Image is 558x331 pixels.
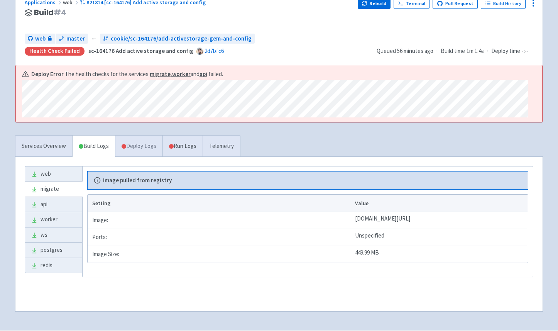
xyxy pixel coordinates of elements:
span: -:-- [522,47,529,56]
a: migrate [150,70,171,78]
a: ws [25,227,82,243]
td: Ports: [88,229,353,246]
a: Telemetry [203,136,240,157]
div: · · [377,47,533,56]
td: 449.99 MB [353,246,528,263]
td: Unspecified [353,229,528,246]
a: cookie/sc-164176/add-activestorage-gem-and-config [100,34,255,44]
span: # 4 [54,7,66,18]
td: [DOMAIN_NAME][URL] [353,212,528,229]
td: Image: [88,212,353,229]
a: api [200,70,207,78]
b: Deploy Error [31,70,64,79]
th: Value [353,195,528,212]
a: worker [172,70,191,78]
a: migrate [25,182,82,197]
a: worker [25,212,82,227]
a: web [25,166,82,182]
th: Setting [88,195,353,212]
span: Deploy time [491,47,520,56]
a: postgres [25,243,82,258]
a: Services Overview [15,136,72,157]
a: Build Logs [73,136,115,157]
a: redis [25,258,82,273]
span: 1m 1.4s [467,47,484,56]
td: Image Size: [88,246,353,263]
span: Build time [441,47,465,56]
span: web [35,34,46,43]
span: master [66,34,85,43]
a: Run Logs [162,136,203,157]
time: 56 minutes ago [397,47,433,54]
span: ← [91,34,97,43]
strong: sc-164176 Add active storage and config [88,47,193,54]
div: Health check failed [25,47,85,56]
a: 2d7bfc6 [205,47,224,54]
span: Queued [377,47,433,54]
span: The health checks for the services , and failed. [65,70,223,79]
b: Image pulled from registry [103,176,172,185]
span: cookie/sc-164176/add-activestorage-gem-and-config [111,34,252,43]
a: Deploy Logs [115,136,162,157]
a: master [56,34,88,44]
span: Build [34,8,66,17]
a: api [25,197,82,212]
a: web [25,34,55,44]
